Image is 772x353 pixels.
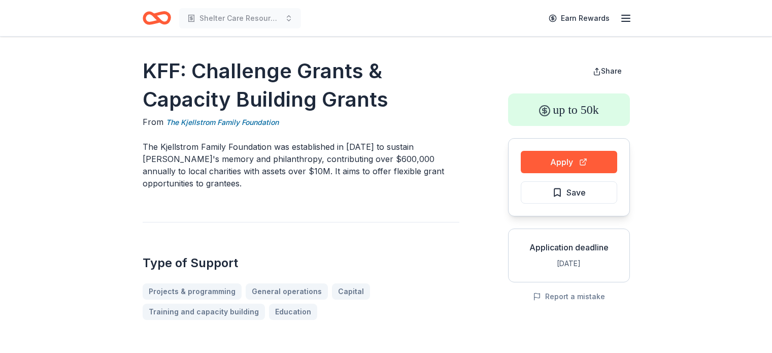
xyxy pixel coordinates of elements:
a: Education [269,304,317,320]
div: up to 50k [508,93,630,126]
p: The Kjellstrom Family Foundation was established in [DATE] to sustain [PERSON_NAME]'s memory and ... [143,141,459,189]
span: Save [566,186,586,199]
a: Training and capacity building [143,304,265,320]
a: Projects & programming [143,283,242,300]
span: Share [601,67,622,75]
button: Share [585,61,630,81]
button: Save [521,181,617,204]
a: The Kjellstrom Family Foundation [166,116,279,129]
span: Shelter Care Resources Food Pantry [199,12,281,24]
a: Capital [332,283,370,300]
button: Shelter Care Resources Food Pantry [179,8,301,28]
a: General operations [246,283,328,300]
div: From [143,116,459,129]
a: Home [143,6,171,30]
div: Application deadline [517,241,621,253]
h2: Type of Support [143,255,459,271]
div: [DATE] [517,258,621,270]
button: Apply [521,151,617,173]
a: Earn Rewards [543,9,616,27]
button: Report a mistake [533,291,605,303]
h1: KFF: Challenge Grants & Capacity Building Grants [143,57,459,114]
